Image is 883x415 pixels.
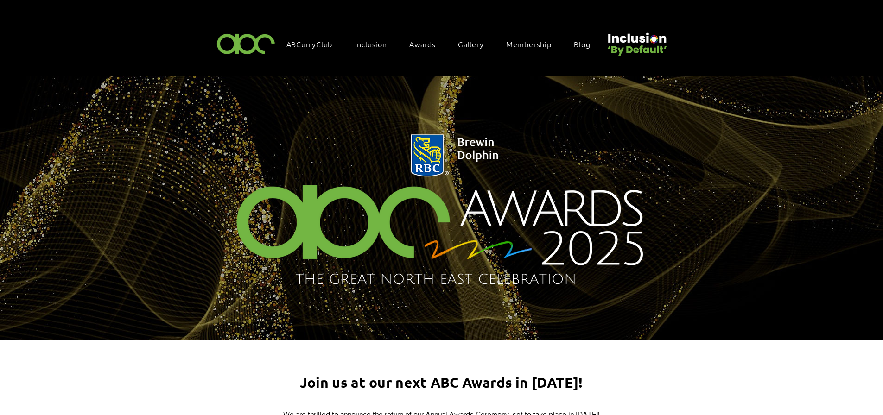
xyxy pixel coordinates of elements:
[350,34,401,54] div: Inclusion
[282,34,604,54] nav: Site
[300,374,583,391] span: Join us at our next ABC Awards in [DATE]!
[604,25,668,57] img: Untitled design (22).png
[211,124,672,299] img: Northern Insights Double Pager Apr 2025.png
[458,39,484,49] span: Gallery
[355,39,387,49] span: Inclusion
[502,34,565,54] a: Membership
[574,39,590,49] span: Blog
[286,39,333,49] span: ABCurryClub
[453,34,498,54] a: Gallery
[405,34,450,54] div: Awards
[569,34,604,54] a: Blog
[506,39,552,49] span: Membership
[282,34,347,54] a: ABCurryClub
[409,39,436,49] span: Awards
[214,30,278,57] img: ABC-Logo-Blank-Background-01-01-2.png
